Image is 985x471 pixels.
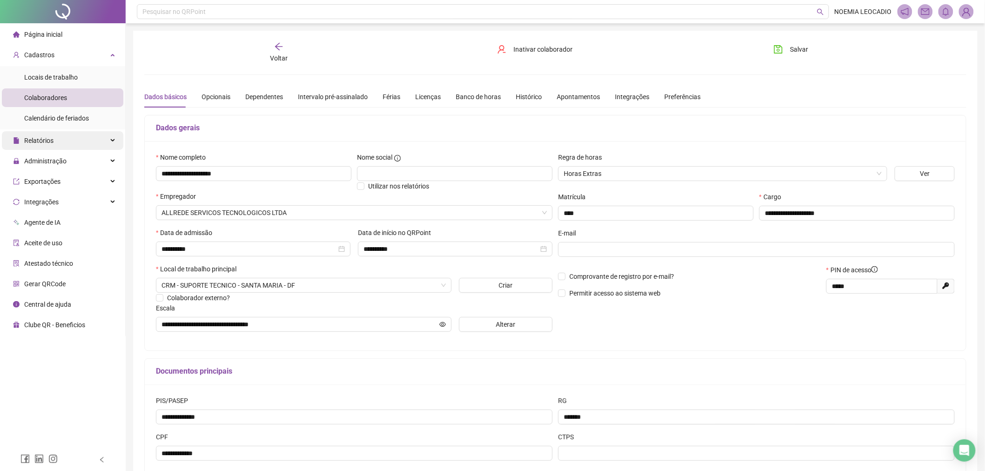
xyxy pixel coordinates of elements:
h5: Dados gerais [156,122,955,134]
span: home [13,31,20,38]
span: eye [439,321,446,328]
label: Local de trabalho principal [156,264,243,274]
span: arrow-left [274,42,283,51]
span: Central de ajuda [24,301,71,308]
label: Nome completo [156,152,212,162]
span: Criar [499,280,513,290]
div: Férias [383,92,400,102]
span: CRM - SUPORTE TECNICO - SANTA MARIA - DF [162,278,446,292]
span: Atestado técnico [24,260,73,267]
div: Open Intercom Messenger [953,439,976,462]
div: Integrações [615,92,649,102]
span: Permitir acesso ao sistema web [569,289,661,297]
span: Locais de trabalho [24,74,78,81]
label: CTPS [558,432,580,442]
span: Clube QR - Beneficios [24,321,85,329]
span: Utilizar nos relatórios [368,182,429,190]
span: mail [921,7,930,16]
span: Calendário de feriados [24,114,89,122]
label: Matrícula [558,192,592,202]
span: Exportações [24,178,61,185]
span: notification [901,7,909,16]
label: Escala [156,303,181,313]
div: Dados básicos [144,92,187,102]
span: export [13,178,20,185]
span: Colaboradores [24,94,67,101]
label: RG [558,396,573,406]
div: Licenças [415,92,441,102]
span: PIN de acesso [830,265,878,275]
span: Relatórios [24,137,54,144]
span: Salvar [790,44,809,54]
span: search [817,8,824,15]
span: instagram [48,454,58,464]
div: Opcionais [202,92,230,102]
span: sync [13,199,20,205]
span: NOEMIA LEOCADIO [835,7,892,17]
span: Administração [24,157,67,165]
div: Preferências [664,92,701,102]
span: user-add [13,52,20,58]
span: Nome social [357,152,392,162]
button: Ver [895,166,955,181]
span: Colaborador externo? [167,294,230,302]
span: Aceite de uso [24,239,62,247]
span: Ver [920,168,930,179]
span: audit [13,240,20,246]
span: info-circle [871,266,878,273]
span: Cadastros [24,51,54,59]
div: Banco de horas [456,92,501,102]
span: save [774,45,783,54]
button: Inativar colaborador [490,42,580,57]
div: Histórico [516,92,542,102]
span: Página inicial [24,31,62,38]
span: Alterar [496,319,516,330]
button: Criar [459,278,553,293]
span: bell [942,7,950,16]
label: CPF [156,432,174,442]
button: Salvar [767,42,816,57]
span: Voltar [270,54,288,62]
span: qrcode [13,281,20,287]
span: facebook [20,454,30,464]
span: Gerar QRCode [24,280,66,288]
span: Comprovante de registro por e-mail? [569,273,674,280]
img: 89156 [959,5,973,19]
span: solution [13,260,20,267]
div: Intervalo pré-assinalado [298,92,368,102]
span: info-circle [13,301,20,308]
span: ALLREDE SERVICOS TECNOLOGICOS LTDA [162,206,547,220]
label: Data de admissão [156,228,218,238]
span: linkedin [34,454,44,464]
span: Integrações [24,198,59,206]
label: Regra de horas [558,152,608,162]
span: Inativar colaborador [514,44,573,54]
label: Empregador [156,191,202,202]
button: Alterar [459,317,553,332]
span: left [99,457,105,463]
h5: Documentos principais [156,366,955,377]
label: Data de início no QRPoint [358,228,437,238]
label: Cargo [759,192,787,202]
span: gift [13,322,20,328]
span: file [13,137,20,144]
label: E-mail [558,228,582,238]
span: info-circle [394,155,401,161]
span: user-delete [497,45,506,54]
span: Agente de IA [24,219,61,226]
div: Dependentes [245,92,283,102]
div: Apontamentos [557,92,600,102]
span: lock [13,158,20,164]
label: PIS/PASEP [156,396,194,406]
span: Horas Extras [564,167,882,181]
